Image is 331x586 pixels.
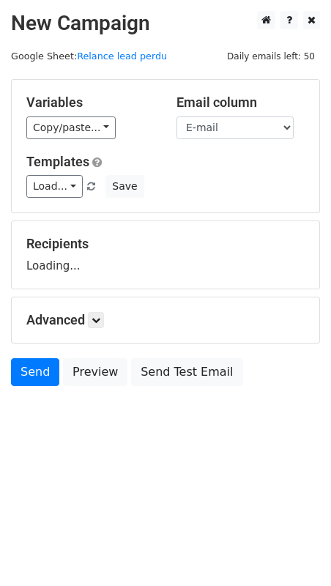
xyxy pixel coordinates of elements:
[26,312,305,328] h5: Advanced
[105,175,144,198] button: Save
[222,48,320,64] span: Daily emails left: 50
[176,94,305,111] h5: Email column
[63,358,127,386] a: Preview
[11,358,59,386] a: Send
[222,51,320,62] a: Daily emails left: 50
[11,11,320,36] h2: New Campaign
[131,358,242,386] a: Send Test Email
[11,51,167,62] small: Google Sheet:
[26,236,305,274] div: Loading...
[26,236,305,252] h5: Recipients
[26,116,116,139] a: Copy/paste...
[26,175,83,198] a: Load...
[26,94,155,111] h5: Variables
[77,51,167,62] a: Relance lead perdu
[26,154,89,169] a: Templates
